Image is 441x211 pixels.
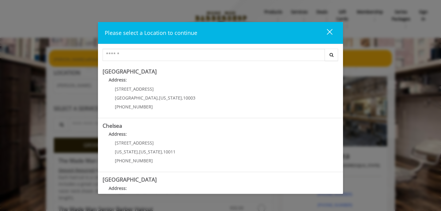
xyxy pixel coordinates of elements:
span: 10011 [163,149,175,155]
span: [STREET_ADDRESS] [115,140,154,146]
i: Search button [328,53,335,57]
b: Chelsea [103,122,122,129]
span: , [162,149,163,155]
b: Address: [109,185,127,191]
b: [GEOGRAPHIC_DATA] [103,68,157,75]
span: [STREET_ADDRESS] [115,86,154,92]
span: , [138,149,139,155]
span: Please select a Location to continue [105,29,197,36]
div: Center Select [103,49,338,64]
b: Address: [109,77,127,83]
span: , [182,95,183,101]
span: [US_STATE] [159,95,182,101]
button: close dialog [315,27,336,39]
div: close dialog [320,28,332,38]
b: Address: [109,131,127,137]
input: Search Center [103,49,325,61]
span: [US_STATE] [139,149,162,155]
span: 10003 [183,95,195,101]
span: [GEOGRAPHIC_DATA] [115,95,158,101]
span: , [158,95,159,101]
span: [PHONE_NUMBER] [115,104,153,110]
span: [PHONE_NUMBER] [115,158,153,164]
b: [GEOGRAPHIC_DATA] [103,176,157,183]
span: [US_STATE] [115,149,138,155]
